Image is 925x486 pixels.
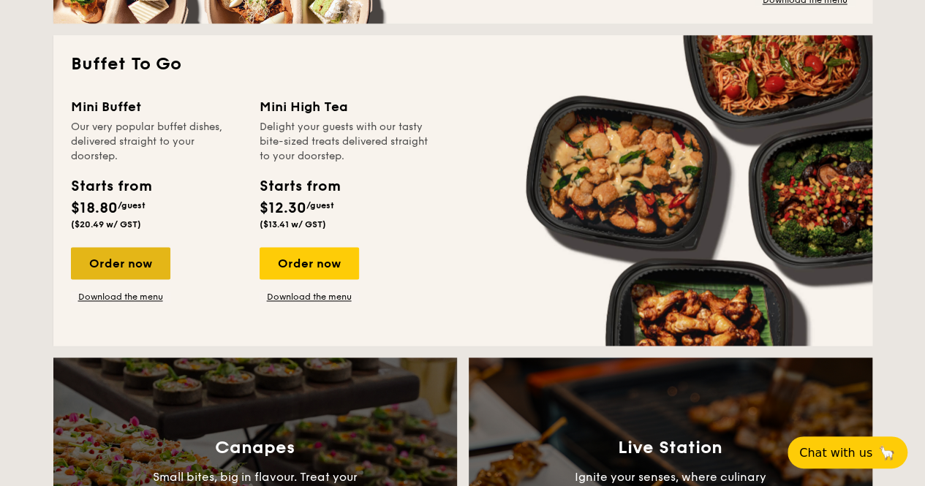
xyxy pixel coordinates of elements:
[215,437,295,457] h3: Canapes
[71,200,118,217] span: $18.80
[71,96,242,117] div: Mini Buffet
[260,120,431,164] div: Delight your guests with our tasty bite-sized treats delivered straight to your doorstep.
[260,247,359,279] div: Order now
[799,446,872,460] span: Chat with us
[260,219,326,229] span: ($13.41 w/ GST)
[260,175,339,197] div: Starts from
[306,200,334,210] span: /guest
[71,291,170,303] a: Download the menu
[260,200,306,217] span: $12.30
[71,175,151,197] div: Starts from
[71,120,242,164] div: Our very popular buffet dishes, delivered straight to your doorstep.
[71,247,170,279] div: Order now
[71,53,855,76] h2: Buffet To Go
[618,437,722,457] h3: Live Station
[788,436,907,468] button: Chat with us🦙
[260,96,431,117] div: Mini High Tea
[118,200,146,210] span: /guest
[878,444,896,461] span: 🦙
[260,291,359,303] a: Download the menu
[71,219,141,229] span: ($20.49 w/ GST)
